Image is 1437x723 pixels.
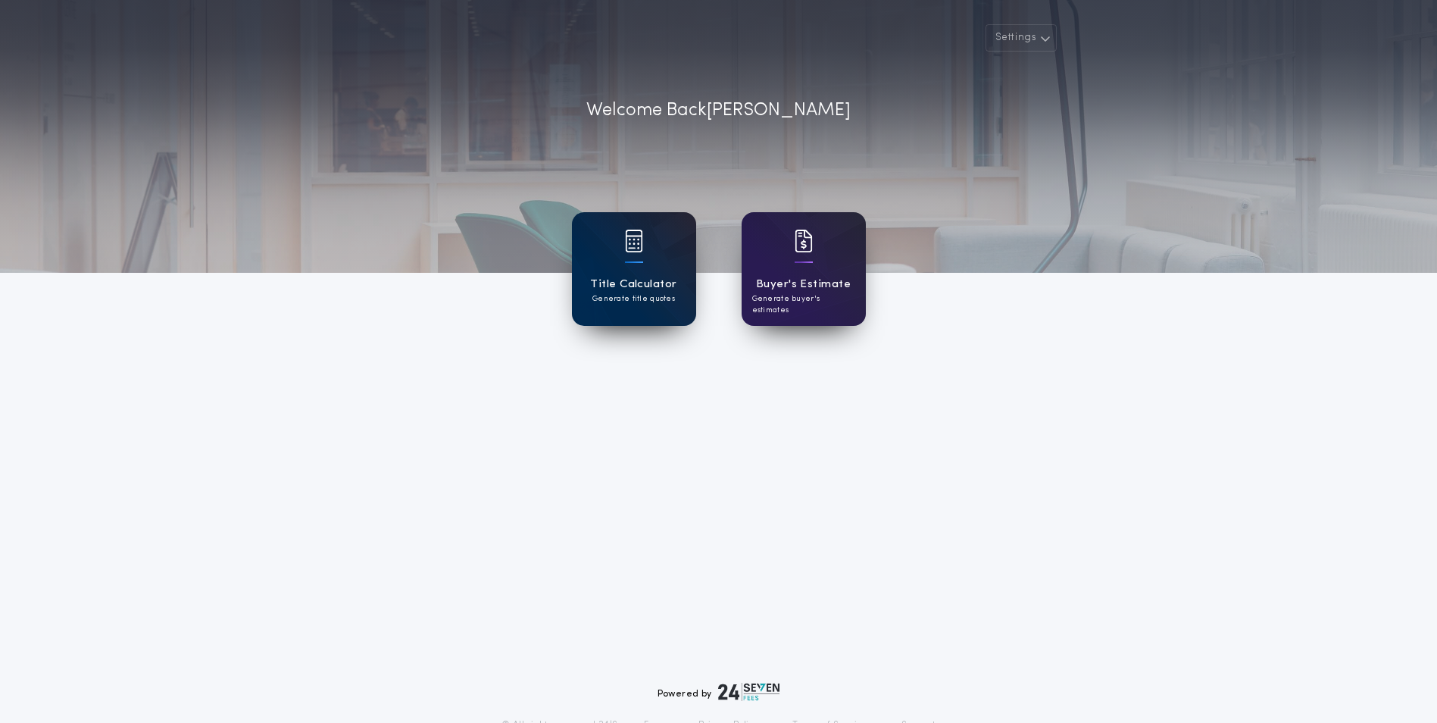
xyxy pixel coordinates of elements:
[658,683,780,701] div: Powered by
[756,276,851,293] h1: Buyer's Estimate
[752,293,855,316] p: Generate buyer's estimates
[590,276,676,293] h1: Title Calculator
[572,212,696,326] a: card iconTitle CalculatorGenerate title quotes
[592,293,675,305] p: Generate title quotes
[986,24,1057,52] button: Settings
[742,212,866,326] a: card iconBuyer's EstimateGenerate buyer's estimates
[795,230,813,252] img: card icon
[718,683,780,701] img: logo
[586,97,851,124] p: Welcome Back [PERSON_NAME]
[625,230,643,252] img: card icon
